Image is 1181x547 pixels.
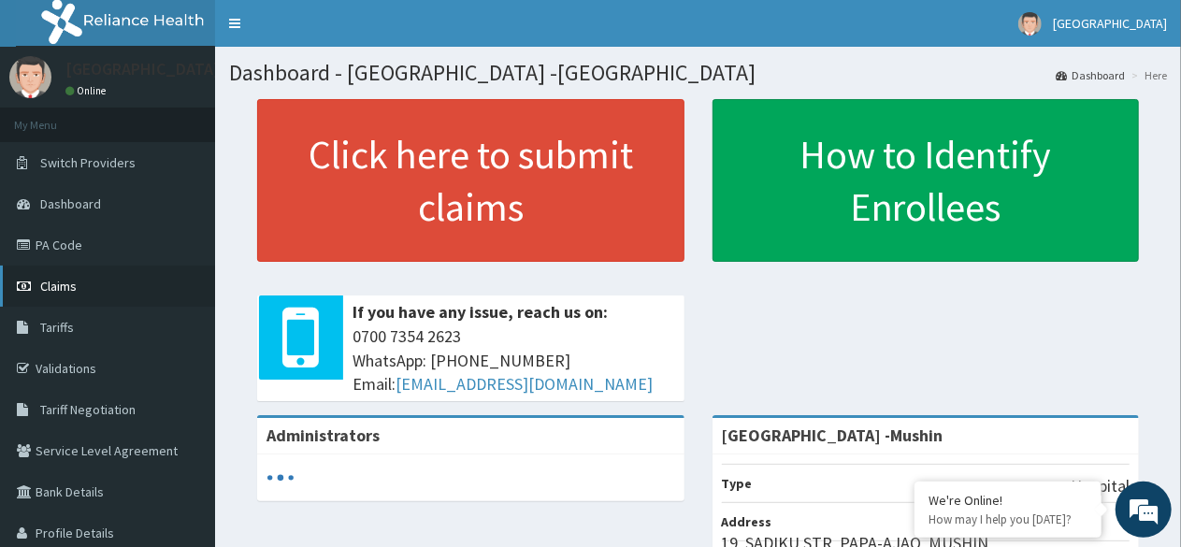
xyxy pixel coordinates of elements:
[9,56,51,98] img: User Image
[40,195,101,212] span: Dashboard
[1018,12,1042,36] img: User Image
[1056,67,1125,83] a: Dashboard
[1127,67,1167,83] li: Here
[40,401,136,418] span: Tariff Negotiation
[396,373,653,395] a: [EMAIL_ADDRESS][DOMAIN_NAME]
[353,301,608,323] b: If you have any issue, reach us on:
[929,492,1087,509] div: We're Online!
[1071,474,1130,498] p: Hospital
[65,61,220,78] p: [GEOGRAPHIC_DATA]
[722,425,943,446] strong: [GEOGRAPHIC_DATA] -Mushin
[40,319,74,336] span: Tariffs
[266,425,380,446] b: Administrators
[65,84,110,97] a: Online
[929,511,1087,527] p: How may I help you today?
[40,278,77,295] span: Claims
[713,99,1140,262] a: How to Identify Enrollees
[229,61,1167,85] h1: Dashboard - [GEOGRAPHIC_DATA] -[GEOGRAPHIC_DATA]
[257,99,684,262] a: Click here to submit claims
[353,324,675,396] span: 0700 7354 2623 WhatsApp: [PHONE_NUMBER] Email:
[722,475,753,492] b: Type
[1053,15,1167,32] span: [GEOGRAPHIC_DATA]
[266,464,295,492] svg: audio-loading
[40,154,136,171] span: Switch Providers
[722,513,772,530] b: Address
